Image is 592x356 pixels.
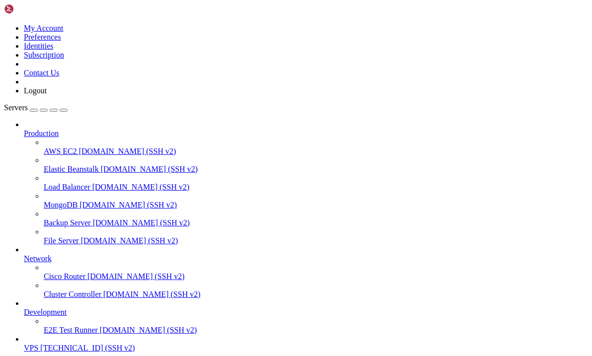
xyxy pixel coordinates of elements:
li: Cisco Router [DOMAIN_NAME] (SSH v2) [44,263,588,281]
a: AWS EC2 [DOMAIN_NAME] (SSH v2) [44,147,588,156]
span: [DOMAIN_NAME] (SSH v2) [92,183,190,191]
li: Network [24,245,588,299]
a: Development [24,308,588,317]
a: Contact Us [24,69,60,77]
li: Development [24,299,588,335]
li: E2E Test Runner [DOMAIN_NAME] (SSH v2) [44,317,588,335]
li: Backup Server [DOMAIN_NAME] (SSH v2) [44,210,588,227]
a: E2E Test Runner [DOMAIN_NAME] (SSH v2) [44,326,588,335]
span: Production [24,129,59,138]
a: Cluster Controller [DOMAIN_NAME] (SSH v2) [44,290,588,299]
li: File Server [DOMAIN_NAME] (SSH v2) [44,227,588,245]
a: My Account [24,24,64,32]
span: Cluster Controller [44,290,101,298]
span: Backup Server [44,218,91,227]
span: Elastic Beanstalk [44,165,99,173]
span: [DOMAIN_NAME] (SSH v2) [79,201,177,209]
li: MongoDB [DOMAIN_NAME] (SSH v2) [44,192,588,210]
a: Backup Server [DOMAIN_NAME] (SSH v2) [44,218,588,227]
span: Network [24,254,52,263]
img: Shellngn [4,4,61,14]
li: AWS EC2 [DOMAIN_NAME] (SSH v2) [44,138,588,156]
a: MongoDB [DOMAIN_NAME] (SSH v2) [44,201,588,210]
span: AWS EC2 [44,147,77,155]
span: Load Balancer [44,183,90,191]
span: [DOMAIN_NAME] (SSH v2) [87,272,185,281]
a: Identities [24,42,54,50]
a: Load Balancer [DOMAIN_NAME] (SSH v2) [44,183,588,192]
li: Cluster Controller [DOMAIN_NAME] (SSH v2) [44,281,588,299]
li: Elastic Beanstalk [DOMAIN_NAME] (SSH v2) [44,156,588,174]
a: Subscription [24,51,64,59]
li: VPS [TECHNICAL_ID] (SSH v2) [24,335,588,353]
span: [TECHNICAL_ID] (SSH v2) [40,344,135,352]
span: Development [24,308,67,316]
span: [DOMAIN_NAME] (SSH v2) [103,290,201,298]
span: E2E Test Runner [44,326,98,334]
span: [DOMAIN_NAME] (SSH v2) [100,326,197,334]
a: Elastic Beanstalk [DOMAIN_NAME] (SSH v2) [44,165,588,174]
span: Cisco Router [44,272,85,281]
a: Preferences [24,33,61,41]
a: Production [24,129,588,138]
a: Cisco Router [DOMAIN_NAME] (SSH v2) [44,272,588,281]
span: [DOMAIN_NAME] (SSH v2) [79,147,176,155]
a: Servers [4,103,68,112]
span: VPS [24,344,38,352]
a: Network [24,254,588,263]
span: [DOMAIN_NAME] (SSH v2) [81,236,178,245]
span: File Server [44,236,79,245]
a: VPS [TECHNICAL_ID] (SSH v2) [24,344,588,353]
li: Production [24,120,588,245]
span: Servers [4,103,28,112]
li: Load Balancer [DOMAIN_NAME] (SSH v2) [44,174,588,192]
span: [DOMAIN_NAME] (SSH v2) [93,218,190,227]
a: Logout [24,86,47,95]
span: MongoDB [44,201,77,209]
a: File Server [DOMAIN_NAME] (SSH v2) [44,236,588,245]
span: [DOMAIN_NAME] (SSH v2) [101,165,198,173]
